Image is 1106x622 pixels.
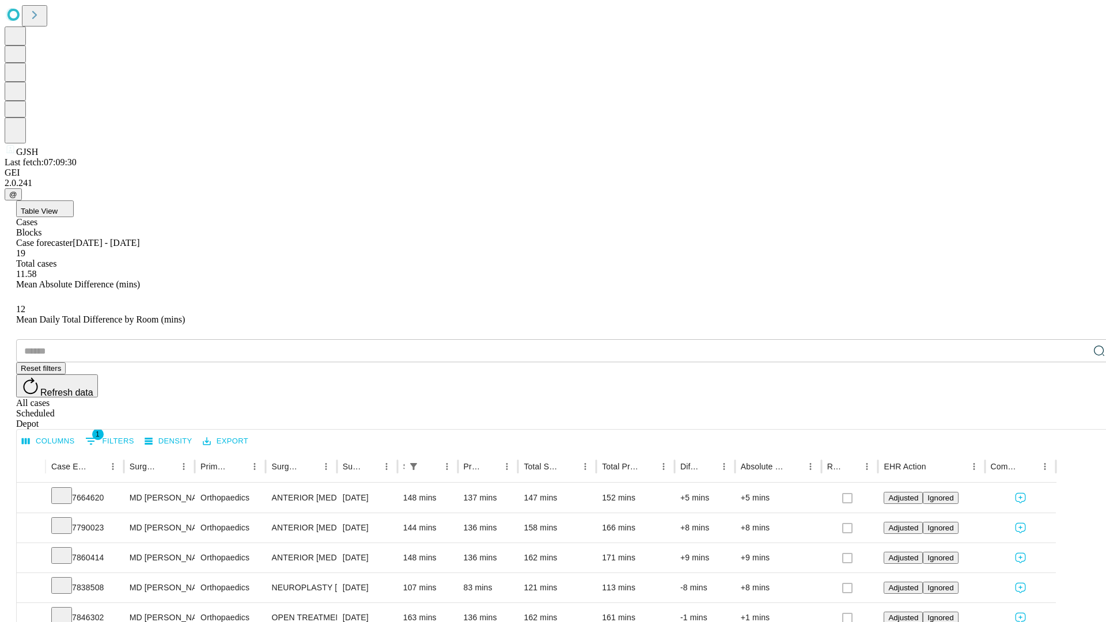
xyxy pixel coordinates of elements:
[19,433,78,450] button: Select columns
[524,513,590,543] div: 158 mins
[200,433,251,450] button: Export
[991,462,1020,471] div: Comments
[16,304,25,314] span: 12
[130,513,189,543] div: MD [PERSON_NAME] [PERSON_NAME]
[927,458,944,475] button: Sort
[343,513,392,543] div: [DATE]
[130,462,158,471] div: Surgeon Name
[73,238,139,248] span: [DATE] - [DATE]
[16,279,140,289] span: Mean Absolute Difference (mins)
[89,458,105,475] button: Sort
[200,573,260,602] div: Orthopaedics
[716,458,732,475] button: Menu
[318,458,334,475] button: Menu
[16,314,185,324] span: Mean Daily Total Difference by Room (mins)
[343,462,361,471] div: Surgery Date
[16,362,66,374] button: Reset filters
[403,462,404,471] div: Scheduled In Room Duration
[51,543,118,572] div: 7860414
[859,458,875,475] button: Menu
[923,492,958,504] button: Ignored
[51,573,118,602] div: 7838508
[680,462,699,471] div: Difference
[5,188,22,200] button: @
[343,543,392,572] div: [DATE]
[22,488,40,509] button: Expand
[464,573,513,602] div: 83 mins
[680,483,729,513] div: +5 mins
[16,269,36,279] span: 11.58
[51,513,118,543] div: 7790023
[923,522,958,534] button: Ignored
[524,573,590,602] div: 121 mins
[200,543,260,572] div: Orthopaedics
[680,513,729,543] div: +8 mins
[378,458,395,475] button: Menu
[927,524,953,532] span: Ignored
[464,483,513,513] div: 137 mins
[888,553,918,562] span: Adjusted
[499,458,515,475] button: Menu
[5,157,77,167] span: Last fetch: 07:09:30
[130,573,189,602] div: MD [PERSON_NAME] [PERSON_NAME]
[16,248,25,258] span: 19
[343,483,392,513] div: [DATE]
[22,518,40,538] button: Expand
[5,178,1101,188] div: 2.0.241
[343,573,392,602] div: [DATE]
[680,573,729,602] div: -8 mins
[680,543,729,572] div: +9 mins
[602,543,669,572] div: 171 mins
[105,458,121,475] button: Menu
[741,462,785,471] div: Absolute Difference
[16,147,38,157] span: GJSH
[406,458,422,475] div: 1 active filter
[927,553,953,562] span: Ignored
[21,207,58,215] span: Table View
[200,513,260,543] div: Orthopaedics
[21,364,61,373] span: Reset filters
[51,462,88,471] div: Case Epic Id
[16,374,98,397] button: Refresh data
[888,524,918,532] span: Adjusted
[884,522,923,534] button: Adjusted
[130,483,189,513] div: MD [PERSON_NAME] [PERSON_NAME]
[602,513,669,543] div: 166 mins
[927,613,953,622] span: Ignored
[639,458,656,475] button: Sort
[230,458,247,475] button: Sort
[524,483,590,513] div: 147 mins
[577,458,593,475] button: Menu
[888,613,918,622] span: Adjusted
[22,548,40,568] button: Expand
[802,458,819,475] button: Menu
[602,573,669,602] div: 113 mins
[464,543,513,572] div: 136 mins
[884,492,923,504] button: Adjusted
[271,543,331,572] div: ANTERIOR [MEDICAL_DATA] TOTAL HIP
[16,259,56,268] span: Total cases
[403,513,452,543] div: 144 mins
[602,462,638,471] div: Total Predicted Duration
[22,578,40,598] button: Expand
[92,428,104,440] span: 1
[741,573,816,602] div: +8 mins
[966,458,982,475] button: Menu
[51,483,118,513] div: 7664620
[176,458,192,475] button: Menu
[843,458,859,475] button: Sort
[247,458,263,475] button: Menu
[561,458,577,475] button: Sort
[200,483,260,513] div: Orthopaedics
[927,494,953,502] span: Ignored
[656,458,672,475] button: Menu
[16,200,74,217] button: Table View
[40,388,93,397] span: Refresh data
[5,168,1101,178] div: GEI
[741,483,816,513] div: +5 mins
[786,458,802,475] button: Sort
[923,552,958,564] button: Ignored
[9,190,17,199] span: @
[271,462,300,471] div: Surgery Name
[884,552,923,564] button: Adjusted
